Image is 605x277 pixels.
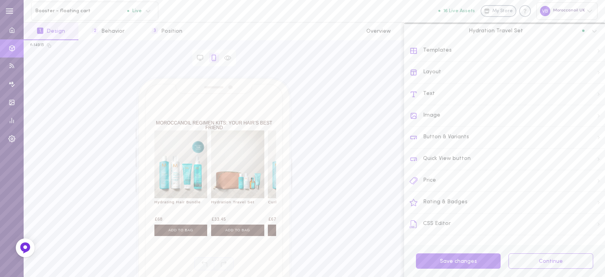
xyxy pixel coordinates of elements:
div: Layout [410,62,605,84]
span: 67.55 [271,217,283,221]
button: 2Behavior [78,22,138,40]
span: Live [127,8,142,13]
a: 16 Live Assets [438,8,481,14]
div: CSS Editor [410,214,605,235]
span: Booster - floating cart [35,8,127,14]
div: ADD TO BAG [211,130,264,237]
span: ADD TO BAG [268,225,321,236]
div: Knowledge center [519,5,531,17]
button: Overview [353,22,404,40]
div: f-14915 [30,43,44,48]
span: Hydration Travel Set [469,27,523,34]
div: Price [410,170,605,192]
div: Moroccanoil UK [536,2,598,19]
span: ADD TO BAG [154,225,207,236]
div: Templates [410,40,605,62]
span: Redo [214,257,234,270]
span: £ [269,217,271,221]
span: 2 [92,28,98,34]
span: 3 [152,28,158,34]
div: Rating & Badges [410,192,605,214]
button: 1Design [24,22,78,40]
button: Save changes [416,253,501,269]
div: Text [410,84,605,105]
span: £ [212,217,214,221]
button: Continue [508,253,593,269]
div: ADD TO BAG [154,130,207,237]
h2: Moroccanoil Regimen kits: Your hair’s best friend [156,121,273,130]
img: Feedback Button [19,242,31,254]
span: Undo [194,257,214,270]
span: 1 [37,28,43,34]
button: 3Position [138,22,196,40]
button: 16 Live Assets [438,8,475,13]
span: £ [155,217,158,221]
span: ADD TO BAG [211,225,264,236]
div: ADD TO BAG [268,130,321,237]
div: Button & Variants [410,127,605,149]
a: My Store [481,5,516,17]
h3: Hydration Travel Set [211,199,264,214]
h3: Hydrating Hair Bundle [154,199,207,214]
div: Quick View button [410,149,605,170]
span: 33.45 [214,217,226,221]
h3: Curly Hair Bundle [268,199,321,214]
span: My Store [492,8,513,15]
div: Image [410,105,605,127]
span: 68 [158,217,163,221]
